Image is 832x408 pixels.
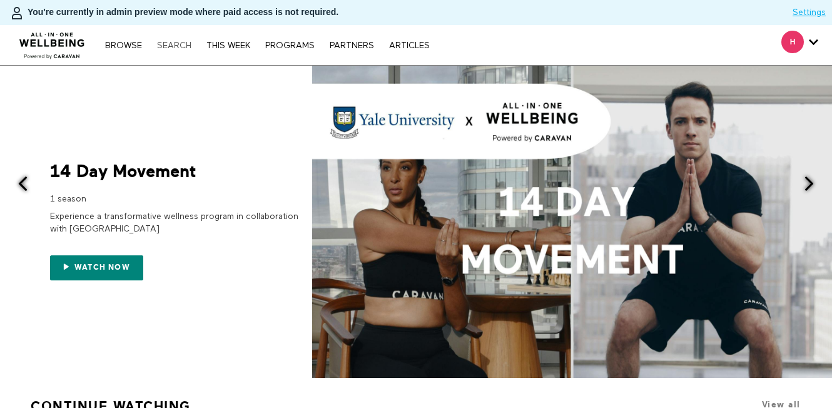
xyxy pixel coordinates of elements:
[793,6,826,19] a: Settings
[99,41,148,50] a: Browse
[323,41,380,50] a: PARTNERS
[772,25,828,65] div: Secondary
[99,39,435,51] nav: Primary
[259,41,321,50] a: PROGRAMS
[200,41,256,50] a: THIS WEEK
[9,6,24,21] img: person-bdfc0eaa9744423c596e6e1c01710c89950b1dff7c83b5d61d716cfd8139584f.svg
[14,23,90,61] img: CARAVAN
[151,41,198,50] a: Search
[383,41,436,50] a: ARTICLES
